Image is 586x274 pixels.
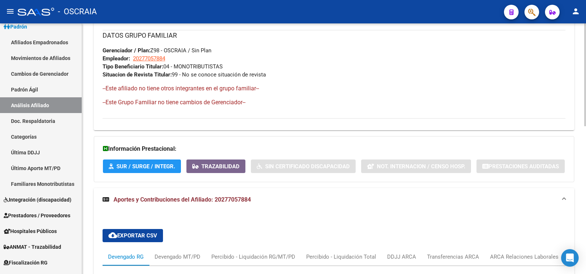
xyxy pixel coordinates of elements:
span: Aportes y Contribuciones del Afiliado: 20277057884 [114,196,251,203]
h3: DATOS GRUPO FAMILIAR [103,30,565,41]
span: 99 - No se conoce situación de revista [103,71,266,78]
div: Devengado MT/PD [155,253,200,261]
div: DDJJ ARCA [387,253,416,261]
mat-expansion-panel-header: Aportes y Contribuciones del Afiliado: 20277057884 [94,188,574,211]
span: Exportar CSV [108,232,157,239]
div: Percibido - Liquidación Total [306,253,376,261]
strong: Situacion de Revista Titular: [103,71,172,78]
span: Trazabilidad [201,163,240,170]
div: Open Intercom Messenger [561,249,579,267]
span: Integración (discapacidad) [4,196,71,204]
span: Fiscalización RG [4,259,48,267]
strong: Gerenciador / Plan: [103,47,150,54]
span: 04 - MONOTRIBUTISTAS [103,63,223,70]
span: SUR / SURGE / INTEGR. [116,163,175,170]
span: Sin Certificado Discapacidad [265,163,350,170]
button: Not. Internacion / Censo Hosp. [361,159,471,173]
mat-icon: cloud_download [108,231,117,240]
span: ANMAT - Trazabilidad [4,243,61,251]
span: 20277057884 [133,55,165,62]
h3: Información Prestacional: [103,144,565,154]
h4: --Este afiliado no tiene otros integrantes en el grupo familiar-- [103,85,565,93]
div: ARCA Relaciones Laborales [490,253,559,261]
strong: Empleador: [103,55,130,62]
button: Exportar CSV [103,229,163,242]
strong: Tipo Beneficiario Titular: [103,63,163,70]
span: Not. Internacion / Censo Hosp. [377,163,465,170]
button: SUR / SURGE / INTEGR. [103,159,181,173]
div: Transferencias ARCA [427,253,479,261]
h4: --Este Grupo Familiar no tiene cambios de Gerenciador-- [103,98,565,106]
button: Trazabilidad [186,159,245,173]
button: Prestaciones Auditadas [476,159,565,173]
span: Z98 - OSCRAIA / Sin Plan [103,47,211,54]
mat-icon: person [571,7,580,16]
span: - OSCRAIA [58,4,97,20]
span: Prestaciones Auditadas [489,163,559,170]
button: Sin Certificado Discapacidad [251,159,356,173]
div: Percibido - Liquidación RG/MT/PD [211,253,295,261]
span: Padrón [4,23,27,31]
mat-icon: menu [6,7,15,16]
span: Prestadores / Proveedores [4,211,70,219]
div: Devengado RG [108,253,144,261]
span: Hospitales Públicos [4,227,57,235]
